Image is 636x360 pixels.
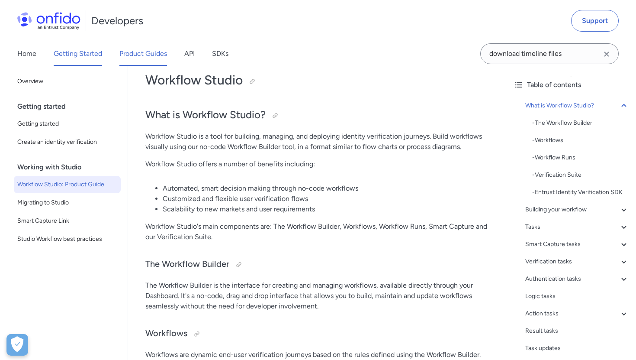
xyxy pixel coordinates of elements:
li: Scalability to new markets and user requirements [163,204,489,214]
span: Studio Workflow best practices [17,234,117,244]
h3: Workflows [145,327,489,341]
div: Working with Studio [17,159,124,176]
h2: What is Workflow Studio? [145,108,489,123]
p: Workflow Studio offers a number of benefits including: [145,159,489,169]
a: API [184,42,195,66]
li: Customized and flexible user verification flows [163,194,489,204]
div: Table of contents [513,80,629,90]
input: Onfido search input field [480,43,619,64]
a: Getting started [14,115,121,133]
div: - Verification Suite [532,170,629,180]
h1: Developers [91,14,143,28]
a: Create an identity verification [14,133,121,151]
img: Onfido Logo [17,12,80,29]
a: Smart Capture tasks [525,239,629,250]
a: -The Workflow Builder [532,118,629,128]
a: SDKs [212,42,228,66]
a: Verification tasks [525,256,629,267]
div: - Workflow Runs [532,152,629,163]
a: Workflow Studio: Product Guide [14,176,121,193]
a: Action tasks [525,308,629,319]
a: Tasks [525,222,629,232]
p: The Workflow Builder is the interface for creating and managing workflows, available directly thr... [145,280,489,311]
a: -Workflow Runs [532,152,629,163]
a: Support [571,10,619,32]
a: Migrating to Studio [14,194,121,211]
a: Authentication tasks [525,274,629,284]
div: - Workflows [532,135,629,146]
p: Workflow Studio's main components are: The Workflow Builder, Workflows, Workflow Runs, Smart Capt... [145,221,489,242]
a: Result tasks [525,326,629,336]
span: Create an identity verification [17,137,117,147]
a: What is Workflow Studio? [525,101,629,111]
a: Overview [14,73,121,90]
a: Studio Workflow best practices [14,230,121,248]
a: Logic tasks [525,291,629,302]
div: Getting started [17,98,124,115]
a: Smart Capture Link [14,212,121,230]
svg: Clear search field button [601,49,612,59]
a: Product Guides [119,42,167,66]
a: Building your workflow [525,204,629,215]
li: Automated, smart decision making through no-code workflows [163,183,489,194]
a: Getting Started [54,42,102,66]
a: Task updates [525,343,629,354]
span: Getting started [17,119,117,129]
a: Home [17,42,36,66]
div: - The Workflow Builder [532,118,629,128]
h1: Workflow Studio [145,71,489,89]
span: Overview [17,76,117,87]
h3: The Workflow Builder [145,258,489,272]
button: Open Preferences [6,334,28,356]
div: - Entrust Identity Verification SDK [532,187,629,198]
a: -Workflows [532,135,629,146]
span: Workflow Studio: Product Guide [17,179,117,190]
span: Migrating to Studio [17,198,117,208]
span: Smart Capture Link [17,216,117,226]
a: -Verification Suite [532,170,629,180]
p: Workflow Studio is a tool for building, managing, and deploying identity verification journeys. B... [145,131,489,152]
a: -Entrust Identity Verification SDK [532,187,629,198]
div: Cookie Preferences [6,334,28,356]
